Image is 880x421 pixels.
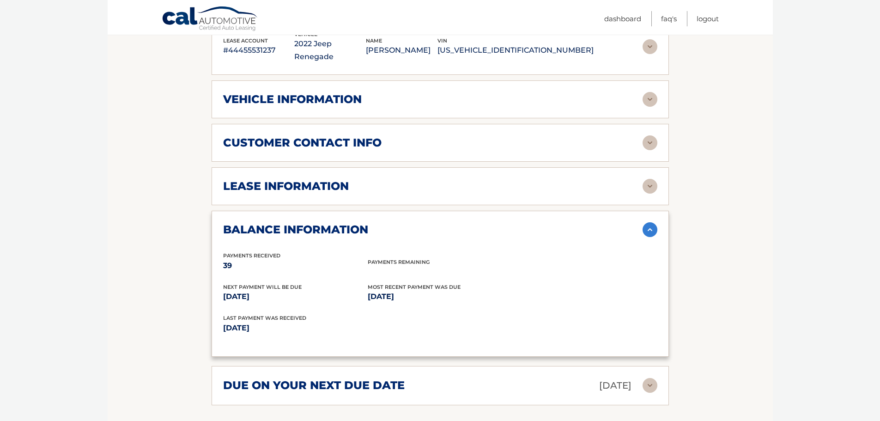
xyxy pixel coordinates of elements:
[223,179,349,193] h2: lease information
[643,39,657,54] img: accordion-rest.svg
[223,223,368,237] h2: balance information
[697,11,719,26] a: Logout
[661,11,677,26] a: FAQ's
[643,179,657,194] img: accordion-rest.svg
[368,290,512,303] p: [DATE]
[223,252,280,259] span: Payments Received
[368,259,430,265] span: Payments Remaining
[599,378,631,394] p: [DATE]
[223,322,440,335] p: [DATE]
[604,11,641,26] a: Dashboard
[643,378,657,393] img: accordion-rest.svg
[223,378,405,392] h2: due on your next due date
[223,44,295,57] p: #44455531237
[162,6,259,33] a: Cal Automotive
[223,259,368,272] p: 39
[223,37,268,44] span: lease account
[366,37,382,44] span: name
[223,284,302,290] span: Next Payment will be due
[437,44,594,57] p: [US_VEHICLE_IDENTIFICATION_NUMBER]
[643,92,657,107] img: accordion-rest.svg
[294,37,366,63] p: 2022 Jeep Renegade
[223,315,306,321] span: Last Payment was received
[223,136,382,150] h2: customer contact info
[223,290,368,303] p: [DATE]
[366,44,437,57] p: [PERSON_NAME]
[643,135,657,150] img: accordion-rest.svg
[368,284,461,290] span: Most Recent Payment Was Due
[437,37,447,44] span: vin
[223,92,362,106] h2: vehicle information
[643,222,657,237] img: accordion-active.svg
